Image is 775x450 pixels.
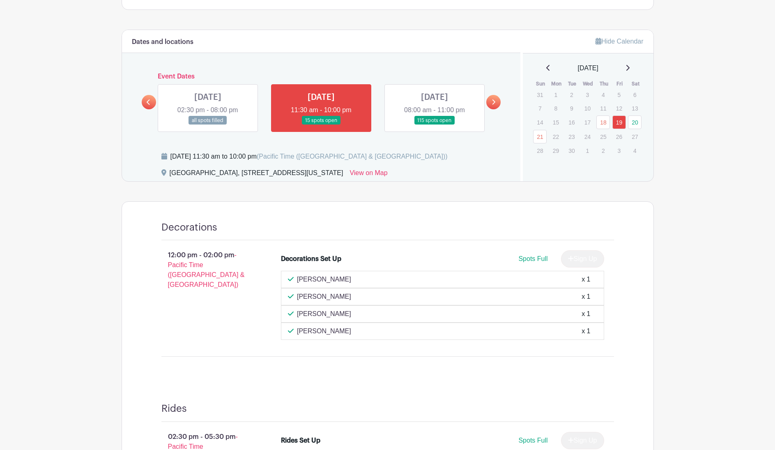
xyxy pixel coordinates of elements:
div: [GEOGRAPHIC_DATA], [STREET_ADDRESS][US_STATE] [170,168,343,181]
p: 14 [533,116,547,129]
p: 12 [612,102,626,115]
div: x 1 [582,275,590,284]
p: 4 [596,88,610,101]
h6: Event Dates [156,73,487,81]
p: 9 [565,102,578,115]
p: 8 [549,102,563,115]
p: 28 [533,144,547,157]
h6: Dates and locations [132,38,193,46]
p: 30 [565,144,578,157]
div: [DATE] 11:30 am to 10:00 pm [170,152,448,162]
p: 17 [581,116,594,129]
p: 6 [628,88,642,101]
th: Thu [596,80,612,88]
p: 2 [596,144,610,157]
p: 24 [581,130,594,143]
h4: Rides [161,403,187,415]
p: 1 [549,88,563,101]
div: x 1 [582,309,590,319]
p: 26 [612,130,626,143]
a: Hide Calendar [596,38,643,45]
span: Spots Full [518,437,547,444]
p: 3 [581,88,594,101]
p: [PERSON_NAME] [297,326,351,336]
p: 16 [565,116,578,129]
th: Sat [628,80,644,88]
span: Spots Full [518,255,547,262]
p: 25 [596,130,610,143]
span: (Pacific Time ([GEOGRAPHIC_DATA] & [GEOGRAPHIC_DATA])) [257,153,448,160]
a: 18 [596,115,610,129]
p: 13 [628,102,642,115]
p: 1 [581,144,594,157]
th: Sun [533,80,549,88]
p: 15 [549,116,563,129]
th: Tue [564,80,580,88]
p: 2 [565,88,578,101]
div: Rides Set Up [281,436,320,445]
p: 5 [612,88,626,101]
h4: Decorations [161,222,217,233]
a: View on Map [350,168,387,181]
p: 27 [628,130,642,143]
div: x 1 [582,326,590,336]
p: 7 [533,102,547,115]
p: 22 [549,130,563,143]
a: 19 [612,115,626,129]
th: Mon [549,80,565,88]
p: 4 [628,144,642,157]
div: Decorations Set Up [281,254,341,264]
p: 31 [533,88,547,101]
p: 12:00 pm - 02:00 pm [148,247,268,293]
a: 21 [533,130,547,143]
p: 11 [596,102,610,115]
p: [PERSON_NAME] [297,275,351,284]
th: Fri [612,80,628,88]
p: [PERSON_NAME] [297,309,351,319]
div: x 1 [582,292,590,302]
p: 3 [612,144,626,157]
span: [DATE] [578,63,598,73]
p: 23 [565,130,578,143]
th: Wed [580,80,596,88]
p: 29 [549,144,563,157]
p: [PERSON_NAME] [297,292,351,302]
p: 10 [581,102,594,115]
a: 20 [628,115,642,129]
